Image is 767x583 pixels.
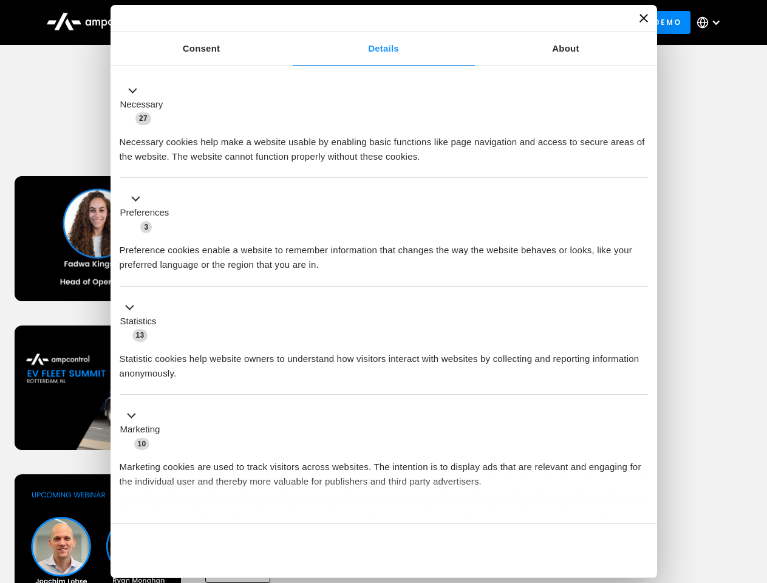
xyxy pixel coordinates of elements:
div: Statistic cookies help website owners to understand how visitors interact with websites by collec... [120,343,648,381]
a: Consent [111,32,293,66]
button: Okay [473,533,647,568]
div: Necessary cookies help make a website usable by enabling basic functions like page navigation and... [120,126,648,164]
button: Necessary (27) [120,83,171,126]
h1: Upcoming Webinars [15,123,753,152]
button: Preferences (3) [120,192,177,234]
div: Marketing cookies are used to track visitors across websites. The intention is to display ads tha... [120,451,648,489]
button: Statistics (13) [120,300,164,343]
label: Marketing [120,423,160,437]
button: Close banner [639,14,648,22]
div: Preference cookies enable a website to remember information that changes the way the website beha... [120,234,648,272]
button: Marketing (10) [120,409,168,451]
label: Necessary [120,98,163,112]
span: 3 [140,221,152,233]
span: 13 [132,329,148,341]
span: 2 [200,519,212,531]
a: About [475,32,657,66]
label: Statistics [120,315,157,329]
button: Unclassified (2) [120,517,219,532]
span: 27 [135,112,151,124]
label: Preferences [120,206,169,220]
span: 10 [134,438,150,450]
a: Details [293,32,475,66]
